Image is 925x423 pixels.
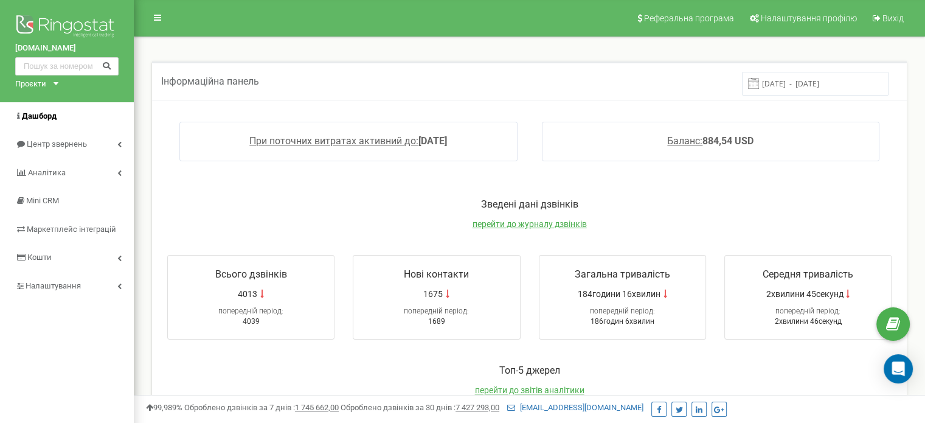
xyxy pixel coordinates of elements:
[575,268,670,280] span: Загальна тривалість
[499,365,560,376] span: Toп-5 джерел
[146,403,182,412] span: 99,989%
[761,13,857,23] span: Налаштування профілю
[26,196,59,205] span: Mini CRM
[475,385,584,395] a: перейти до звітів аналітики
[774,317,841,326] span: 2хвилини 46секунд
[215,268,287,280] span: Всього дзвінків
[590,307,655,315] span: попередній період:
[15,12,119,43] img: Ringostat logo
[218,307,283,315] span: попередній період:
[884,354,913,383] div: Open Intercom Messenger
[161,75,259,87] span: Інформаційна панель
[15,43,119,54] a: [DOMAIN_NAME]
[243,317,260,326] span: 4039
[238,288,257,300] span: 4013
[775,307,840,315] span: попередній період:
[507,403,643,412] a: [EMAIL_ADDRESS][DOMAIN_NAME]
[28,168,66,177] span: Аналiтика
[27,139,87,149] span: Центр звернень
[667,135,702,147] span: Баланс:
[591,317,654,326] span: 186годин 6хвилин
[184,403,339,412] span: Оброблено дзвінків за 7 днів :
[249,135,447,147] a: При поточних витратах активний до:[DATE]
[456,403,499,412] u: 7 427 293,00
[428,317,445,326] span: 1689
[27,225,116,234] span: Маркетплейс інтеграцій
[404,307,469,315] span: попередній період:
[249,135,418,147] span: При поточних витратах активний до:
[295,403,339,412] u: 1 745 662,00
[27,253,52,262] span: Кошти
[15,79,46,90] div: Проєкти
[667,135,754,147] a: Баланс:884,54 USD
[26,281,81,290] span: Налаштування
[644,13,734,23] span: Реферальна програма
[882,13,904,23] span: Вихід
[404,268,469,280] span: Нові контакти
[481,198,578,210] span: Зведені дані дзвінків
[15,57,119,75] input: Пошук за номером
[578,288,660,300] span: 184години 16хвилин
[473,219,587,229] a: перейти до журналу дзвінків
[22,111,57,121] span: Дашборд
[341,403,499,412] span: Оброблено дзвінків за 30 днів :
[766,288,843,300] span: 2хвилини 45секунд
[763,268,853,280] span: Середня тривалість
[423,288,443,300] span: 1675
